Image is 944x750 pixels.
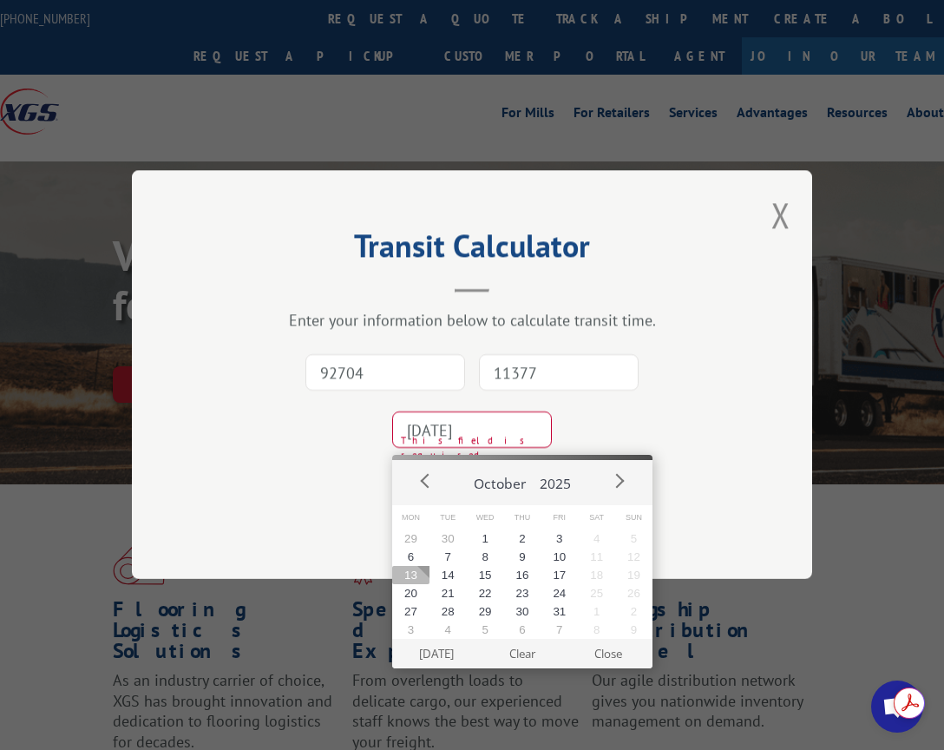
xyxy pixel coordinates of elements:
button: 4 [429,621,467,639]
button: 26 [615,584,652,602]
button: 7 [541,621,578,639]
span: Sun [615,505,652,530]
button: 24 [541,584,578,602]
button: 6 [392,548,429,566]
button: 8 [467,548,504,566]
span: This field is required [401,434,552,463]
button: 3 [392,621,429,639]
button: 30 [504,602,541,621]
span: Sat [578,505,615,530]
button: October [467,460,533,500]
button: 2 [504,530,541,548]
button: 11 [578,548,615,566]
span: Tue [429,505,467,530]
button: 5 [615,530,652,548]
button: 20 [392,584,429,602]
button: 2 [615,602,652,621]
span: Thu [504,505,541,530]
input: Tender Date [392,412,552,449]
button: 29 [392,530,429,548]
button: 19 [615,566,652,584]
div: Enter your information below to calculate transit time. [219,311,725,331]
input: Dest. Zip [479,355,639,391]
button: 10 [541,548,578,566]
button: Prev [413,468,439,494]
button: 9 [615,621,652,639]
button: 17 [541,566,578,584]
span: Fri [541,505,578,530]
div: Open chat [871,681,923,733]
button: 31 [541,602,578,621]
button: Next [606,468,632,494]
button: 2025 [533,460,578,500]
button: 28 [429,602,467,621]
button: 27 [392,602,429,621]
button: 21 [429,584,467,602]
span: Wed [467,505,504,530]
button: 7 [429,548,467,566]
button: 22 [467,584,504,602]
button: 16 [504,566,541,584]
button: Clear [480,639,566,668]
button: [DATE] [394,639,480,668]
button: 25 [578,584,615,602]
button: 29 [467,602,504,621]
span: Mon [392,505,429,530]
h2: Transit Calculator [219,234,725,266]
button: 30 [429,530,467,548]
button: 23 [504,584,541,602]
input: Origin Zip [305,355,465,391]
button: 8 [578,621,615,639]
button: 1 [467,530,504,548]
button: 5 [467,621,504,639]
button: 6 [504,621,541,639]
button: 9 [504,548,541,566]
button: Close [566,639,652,668]
button: 3 [541,530,578,548]
button: 1 [578,602,615,621]
button: 18 [578,566,615,584]
button: 13 [392,566,429,584]
button: 15 [467,566,504,584]
button: Close modal [771,192,790,238]
button: 4 [578,530,615,548]
button: 14 [429,566,467,584]
button: 12 [615,548,652,566]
